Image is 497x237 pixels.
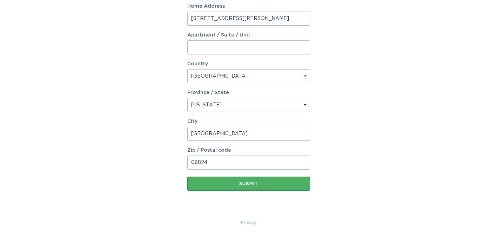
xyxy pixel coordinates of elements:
[187,177,310,191] button: Submit
[187,61,208,66] label: Country
[187,33,310,38] label: Apartment / Suite / Unit
[241,219,256,226] a: Privacy Policy & Terms of Use
[187,4,310,9] label: Home Address
[191,182,307,186] div: Submit
[187,119,310,124] label: City
[187,148,310,153] label: Zip / Postal code
[187,90,229,95] label: Province / State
